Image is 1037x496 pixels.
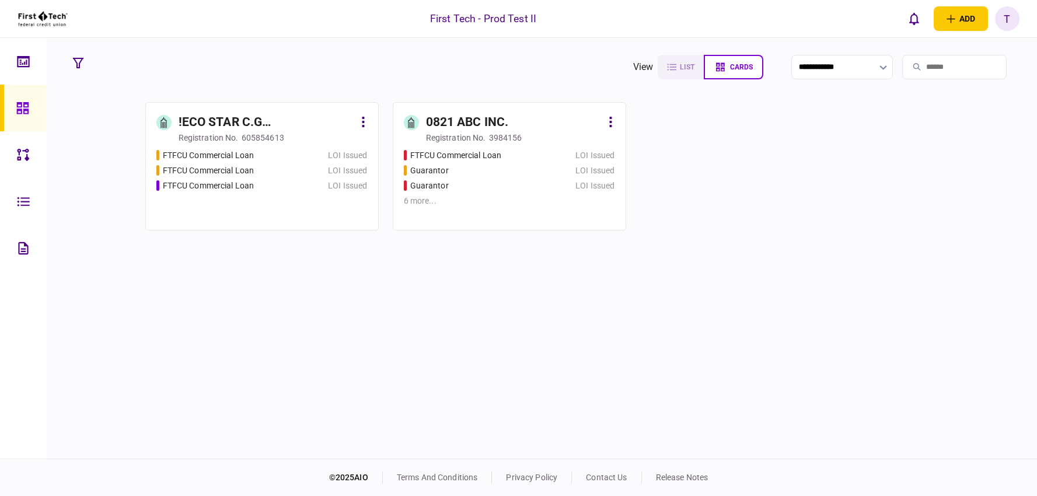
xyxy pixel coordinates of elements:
a: contact us [586,473,627,482]
div: Guarantor [410,180,449,192]
div: LOI Issued [575,180,614,192]
div: 605854613 [242,132,284,144]
a: terms and conditions [397,473,478,482]
div: LOI Issued [328,165,367,177]
button: cards [704,55,763,79]
div: © 2025 AIO [329,471,383,484]
span: list [680,63,694,71]
div: LOI Issued [575,149,614,162]
div: registration no. [426,132,486,144]
a: 0821 ABC INC.registration no.3984156FTFCU Commercial LoanLOI IssuedGuarantorLOI IssuedGuarantorLO... [393,102,626,230]
div: LOI Issued [328,180,367,192]
a: release notes [656,473,708,482]
button: open adding identity options [934,6,988,31]
button: open notifications list [902,6,927,31]
a: !ECO STAR C.G CONSTRUCTION LLCregistration no.605854613FTFCU Commercial LoanLOI IssuedFTFCU Comme... [145,102,379,230]
button: T [995,6,1019,31]
div: view [633,60,654,74]
div: First Tech - Prod Test II [430,11,536,26]
div: FTFCU Commercial Loan [163,149,254,162]
div: LOI Issued [328,149,367,162]
div: !ECO STAR C.G CONSTRUCTION LLC [179,113,354,132]
span: cards [730,63,753,71]
div: registration no. [179,132,239,144]
div: LOI Issued [575,165,614,177]
div: FTFCU Commercial Loan [410,149,502,162]
div: FTFCU Commercial Loan [163,165,254,177]
a: privacy policy [506,473,557,482]
div: Guarantor [410,165,449,177]
div: 0821 ABC INC. [426,113,509,132]
img: client company logo [17,4,69,33]
div: FTFCU Commercial Loan [163,180,254,192]
button: list [658,55,704,79]
div: 3984156 [489,132,522,144]
div: 6 more ... [404,195,615,207]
